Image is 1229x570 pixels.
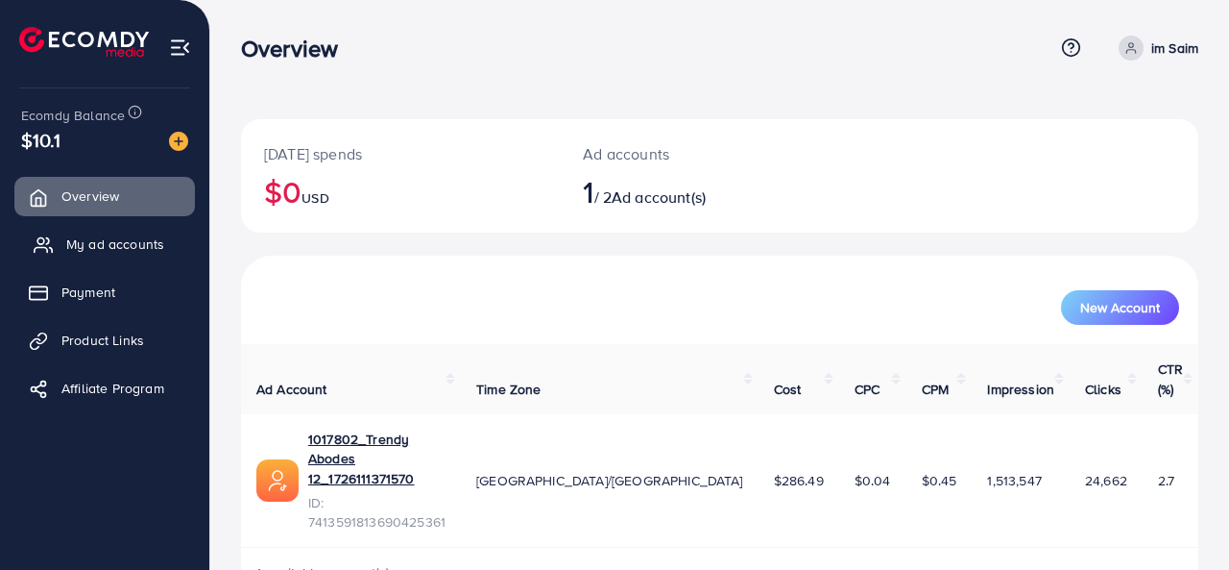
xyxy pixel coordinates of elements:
span: My ad accounts [66,235,164,254]
h2: / 2 [583,173,776,210]
span: USD [301,188,328,208]
span: Cost [774,380,802,399]
span: Clicks [1085,380,1121,399]
img: menu [169,37,191,59]
p: im Saim [1151,37,1198,60]
a: Overview [14,177,195,215]
span: CPM [922,380,949,399]
span: CTR (%) [1158,359,1183,398]
span: New Account [1080,301,1160,314]
img: ic-ads-acc.e4c84228.svg [256,459,299,502]
span: Product Links [61,331,144,350]
span: Ecomdy Balance [21,106,125,125]
p: [DATE] spends [264,142,537,165]
span: CPC [855,380,880,399]
span: 1,513,547 [987,471,1041,490]
a: Payment [14,273,195,311]
a: My ad accounts [14,225,195,263]
a: Product Links [14,321,195,359]
img: image [169,132,188,151]
h2: $0 [264,173,537,210]
span: 24,662 [1085,471,1127,490]
p: Ad accounts [583,142,776,165]
h3: Overview [241,35,353,62]
a: 1017802_Trendy Abodes 12_1726111371570 [308,430,446,488]
span: Overview [61,186,119,206]
button: New Account [1061,290,1179,325]
span: $10.1 [21,126,60,154]
span: Ad account(s) [612,186,706,208]
span: Impression [987,380,1054,399]
span: 2.7 [1158,471,1174,490]
span: Ad Account [256,380,327,399]
iframe: Chat [1147,483,1215,556]
a: Affiliate Program [14,369,195,408]
span: [GEOGRAPHIC_DATA]/[GEOGRAPHIC_DATA] [476,471,743,490]
span: Time Zone [476,380,541,399]
span: ID: 7413591813690425361 [308,493,446,533]
span: $286.49 [774,471,824,490]
span: $0.45 [922,471,957,490]
a: im Saim [1111,36,1198,61]
span: 1 [583,169,593,213]
img: logo [19,27,149,57]
span: Payment [61,283,115,302]
span: Affiliate Program [61,379,164,398]
span: $0.04 [855,471,891,490]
